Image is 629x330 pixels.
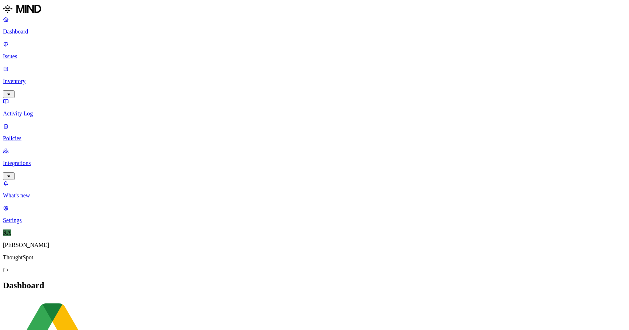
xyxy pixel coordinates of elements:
a: Issues [3,41,626,60]
p: Activity Log [3,110,626,117]
p: Inventory [3,78,626,85]
a: Inventory [3,66,626,97]
a: Policies [3,123,626,142]
p: Dashboard [3,28,626,35]
img: MIND [3,3,41,15]
a: Settings [3,205,626,224]
a: Dashboard [3,16,626,35]
span: RA [3,229,11,236]
a: Activity Log [3,98,626,117]
a: MIND [3,3,626,16]
p: Integrations [3,160,626,166]
p: Policies [3,135,626,142]
p: What's new [3,192,626,199]
p: Issues [3,53,626,60]
p: ThoughtSpot [3,254,626,261]
a: Integrations [3,148,626,179]
h2: Dashboard [3,280,626,290]
p: Settings [3,217,626,224]
a: What's new [3,180,626,199]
